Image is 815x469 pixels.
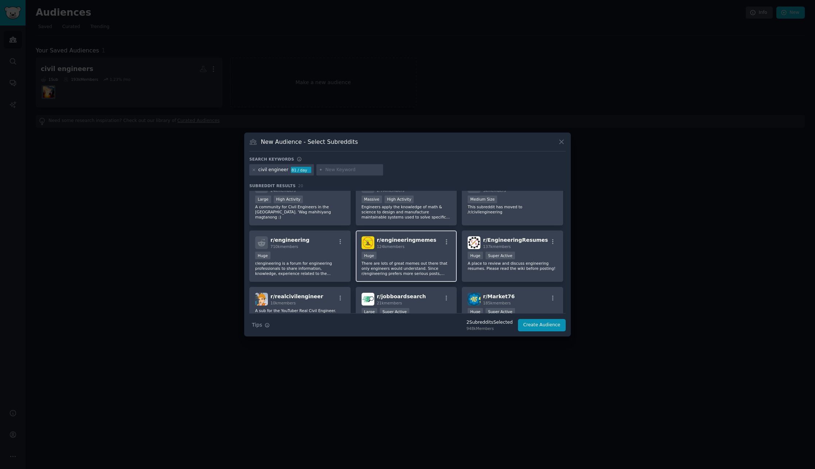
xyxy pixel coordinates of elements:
[255,308,345,323] p: A sub for the YouTuber Real Civil Engineer. Check out the discord at: [URL][DOMAIN_NAME]
[483,301,511,305] span: 185k members
[362,204,451,220] p: Engineers apply the knowledge of math & science to design and manufacture maintainable systems us...
[468,236,480,249] img: EngineeringResumes
[255,261,345,276] p: r/engineering is a forum for engineering professionals to share information, knowledge, experienc...
[377,301,402,305] span: 21k members
[467,319,513,326] div: 2 Subreddit s Selected
[249,157,294,162] h3: Search keywords
[468,204,557,214] p: This subreddit has moved to /r/civilengineering
[252,321,262,329] span: Tips
[362,236,374,249] img: engineeringmemes
[483,293,515,299] span: r/ Market76
[261,138,358,146] h3: New Audience - Select Subreddits
[362,261,451,276] p: There are lots of great memes out there that only engineers would understand. Since r/engineering...
[325,167,381,173] input: New Keyword
[274,196,303,203] div: High Activity
[468,252,483,259] div: Huge
[362,308,378,316] div: Large
[518,319,566,331] button: Create Audience
[258,167,288,173] div: civil engineer
[483,244,511,249] span: 137k members
[270,237,309,243] span: r/ engineering
[380,308,409,316] div: Super Active
[255,293,268,306] img: realcivilengineer
[486,252,515,259] div: Super Active
[486,308,515,316] div: Super Active
[255,204,345,220] p: A community for Civil Engineers in the [GEOGRAPHIC_DATA]. 'Wag mahihiyang magtanong :)
[270,244,298,249] span: 710k members
[385,196,414,203] div: High Activity
[298,184,303,188] span: 20
[377,244,405,249] span: 124k members
[467,326,513,331] div: 948k Members
[249,319,272,331] button: Tips
[468,261,557,271] p: A place to review and discuss engineering resumes. Please read the wiki before posting!
[377,237,436,243] span: r/ engineeringmemes
[468,293,480,306] img: Market76
[291,167,311,173] div: 81 / day
[270,293,323,299] span: r/ realcivilengineer
[270,301,296,305] span: 10k members
[362,293,374,306] img: jobboardsearch
[255,196,271,203] div: Large
[362,252,377,259] div: Huge
[468,196,497,203] div: Medium Size
[483,237,548,243] span: r/ EngineeringResumes
[362,196,382,203] div: Massive
[249,183,296,188] span: Subreddit Results
[255,252,270,259] div: Huge
[468,308,483,316] div: Huge
[377,293,426,299] span: r/ jobboardsearch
